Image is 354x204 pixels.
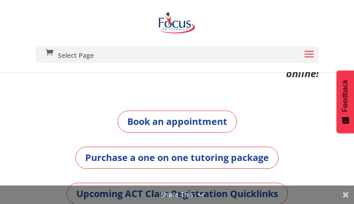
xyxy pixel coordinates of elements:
[118,111,237,133] a: Book an appointment
[156,9,197,37] img: Focus on Learning
[75,147,279,169] a: Purchase a one on one tutoring package
[336,70,354,133] button: Feedback - Show survey
[341,80,349,112] span: Feedback
[58,52,94,59] span: Select Page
